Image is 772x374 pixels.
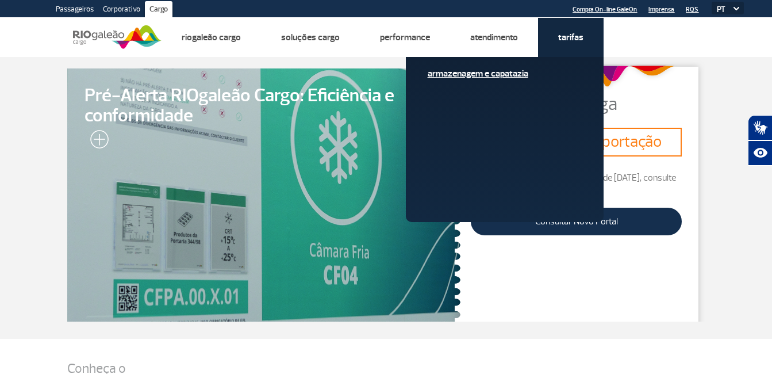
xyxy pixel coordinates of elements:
a: Corporativo [98,1,145,20]
div: Plugin de acessibilidade da Hand Talk. [748,115,772,166]
a: Passageiros [51,1,98,20]
a: Performance [380,32,430,43]
a: Compra On-line GaleOn [573,6,637,13]
img: leia-mais [85,130,109,153]
a: RQS [686,6,698,13]
a: Tarifas [558,32,583,43]
a: Imprensa [648,6,674,13]
a: Cargo [145,1,172,20]
a: Pré-Alerta RIOgaleão Cargo: Eficiência e conformidade [67,68,460,322]
button: Abrir tradutor de língua de sinais. [748,115,772,140]
a: Atendimento [470,32,518,43]
a: Riogaleão Cargo [182,32,241,43]
button: Abrir recursos assistivos. [748,140,772,166]
a: Soluções Cargo [281,32,340,43]
a: Armazenagem e Capatazia [428,67,582,80]
span: Pré-Alerta RIOgaleão Cargo: Eficiência e conformidade [85,86,443,126]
